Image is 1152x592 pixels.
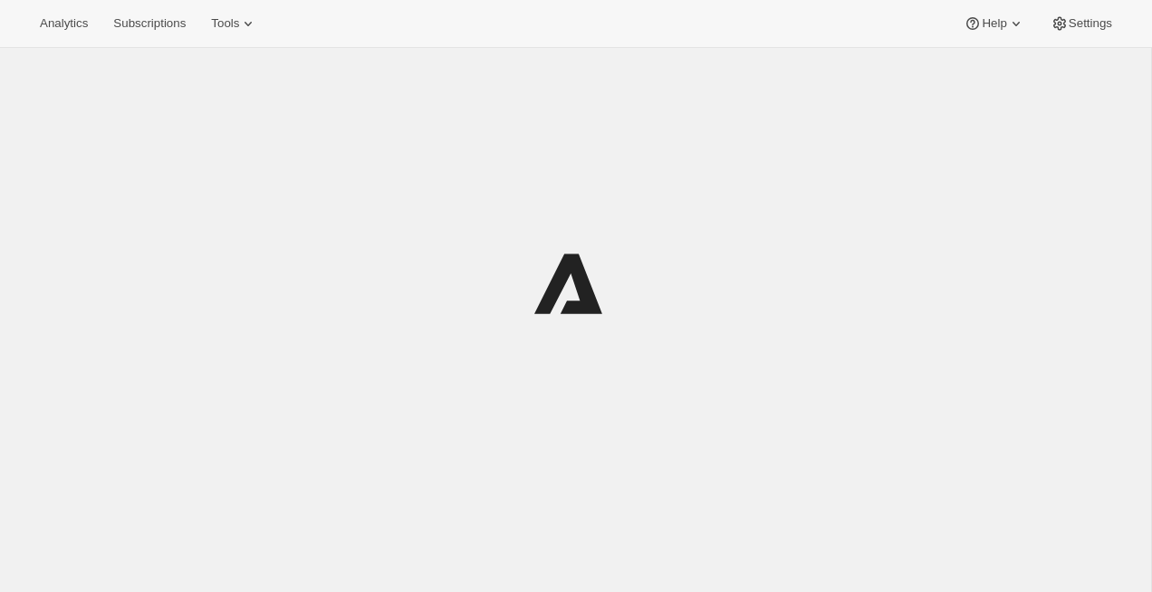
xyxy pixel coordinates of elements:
[953,11,1035,36] button: Help
[29,11,99,36] button: Analytics
[982,16,1006,31] span: Help
[200,11,268,36] button: Tools
[1069,16,1112,31] span: Settings
[211,16,239,31] span: Tools
[1040,11,1123,36] button: Settings
[113,16,186,31] span: Subscriptions
[102,11,197,36] button: Subscriptions
[40,16,88,31] span: Analytics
